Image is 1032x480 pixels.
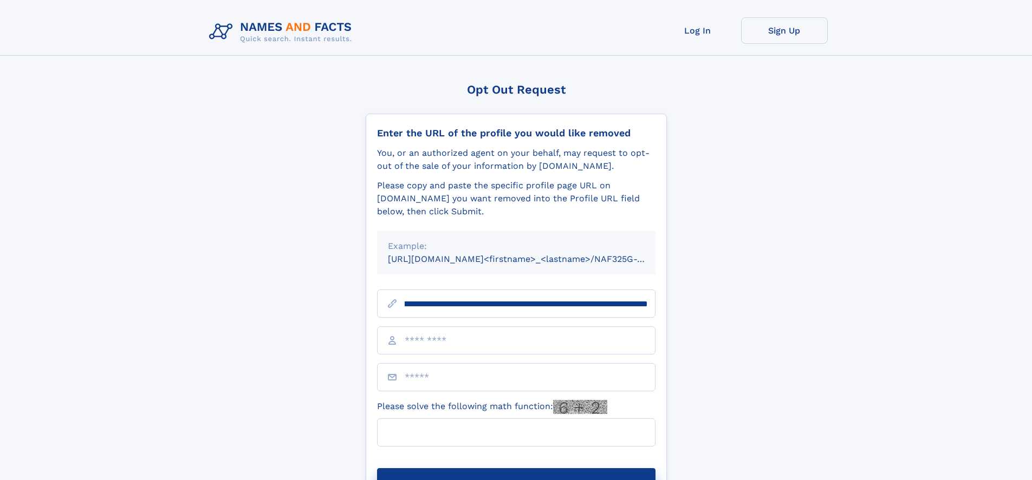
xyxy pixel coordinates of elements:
[388,240,645,253] div: Example:
[366,83,667,96] div: Opt Out Request
[377,179,655,218] div: Please copy and paste the specific profile page URL on [DOMAIN_NAME] you want removed into the Pr...
[377,127,655,139] div: Enter the URL of the profile you would like removed
[205,17,361,47] img: Logo Names and Facts
[377,400,607,414] label: Please solve the following math function:
[654,17,741,44] a: Log In
[377,147,655,173] div: You, or an authorized agent on your behalf, may request to opt-out of the sale of your informatio...
[741,17,828,44] a: Sign Up
[388,254,676,264] small: [URL][DOMAIN_NAME]<firstname>_<lastname>/NAF325G-xxxxxxxx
